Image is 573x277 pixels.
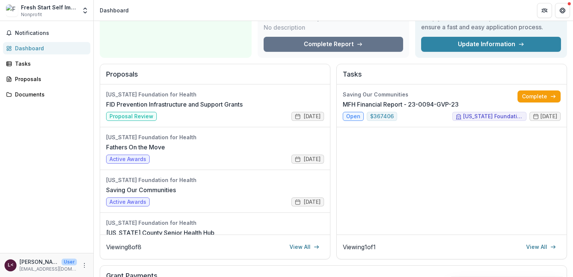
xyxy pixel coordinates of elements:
[80,261,89,270] button: More
[106,70,324,84] h2: Proposals
[421,14,561,32] h3: Keep your information up-to-date on Temelio to ensure a fast and easy application process.
[106,143,165,152] a: Fathers On the Move
[3,73,90,85] a: Proposals
[285,241,324,253] a: View All
[15,30,87,36] span: Notifications
[15,60,84,68] div: Tasks
[61,259,77,265] p: User
[15,90,84,98] div: Documents
[8,263,13,268] div: Lester Gillespie <lestergillespie@yahoo.com>
[522,241,561,253] a: View All
[537,3,552,18] button: Partners
[264,37,403,52] a: Complete Report
[421,37,561,52] a: Update Information
[100,6,129,14] div: Dashboard
[97,5,132,16] nav: breadcrumb
[3,27,90,39] button: Notifications
[264,23,305,32] p: No description
[343,100,459,109] a: MFH Financial Report - 23-0094-GVP-23
[555,3,570,18] button: Get Help
[6,5,18,17] img: Fresh Start Self Improvement Center Inc.
[19,266,77,272] p: [EMAIL_ADDRESS][DOMAIN_NAME]
[343,242,376,251] p: Viewing 1 of 1
[517,90,561,102] a: Complete
[343,70,561,84] h2: Tasks
[19,258,58,266] p: [PERSON_NAME] <[EMAIL_ADDRESS][DOMAIN_NAME]>
[3,42,90,54] a: Dashboard
[106,185,176,194] a: Saving Our Communities
[106,242,141,251] p: Viewing 8 of 8
[21,11,42,18] span: Nonprofit
[106,100,243,109] a: FID Prevention Infrastructure and Support Grants
[106,228,214,237] a: [US_STATE] County Senior Health Hub
[80,3,90,18] button: Open entity switcher
[3,88,90,101] a: Documents
[3,57,90,70] a: Tasks
[21,3,77,11] div: Fresh Start Self Improvement Center Inc.
[15,75,84,83] div: Proposals
[15,44,84,52] div: Dashboard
